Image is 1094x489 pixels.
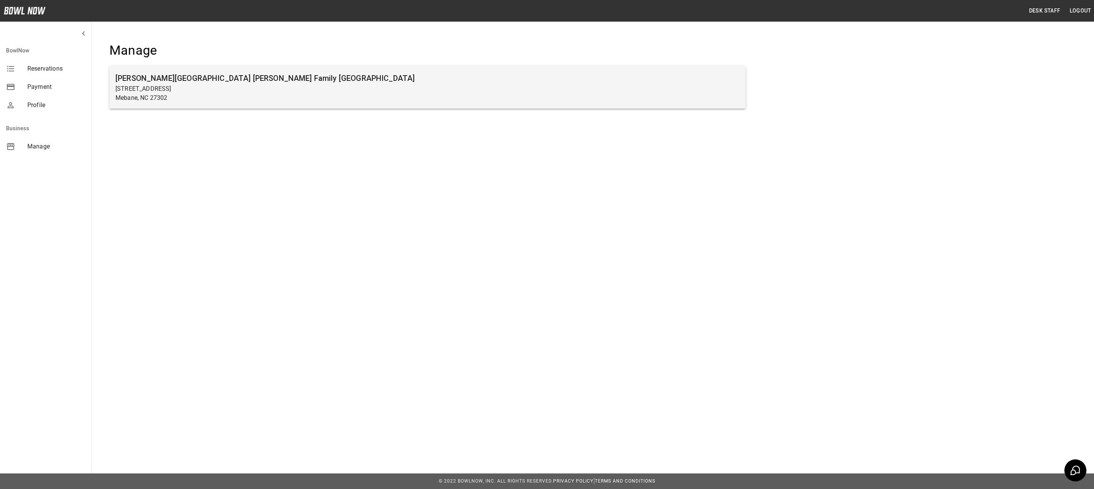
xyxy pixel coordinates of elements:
h6: [PERSON_NAME][GEOGRAPHIC_DATA] [PERSON_NAME] Family [GEOGRAPHIC_DATA] [115,72,740,84]
p: [STREET_ADDRESS] [115,84,740,93]
a: Privacy Policy [553,478,593,484]
span: Manage [27,142,85,151]
h4: Manage [109,43,746,58]
p: Mebane, NC 27302 [115,93,740,103]
button: Desk Staff [1026,4,1064,18]
img: logo [4,7,46,14]
span: © 2022 BowlNow, Inc. All Rights Reserved. [439,478,553,484]
span: Profile [27,101,85,110]
span: Reservations [27,64,85,73]
span: Payment [27,82,85,91]
a: Terms and Conditions [595,478,655,484]
button: Logout [1067,4,1094,18]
